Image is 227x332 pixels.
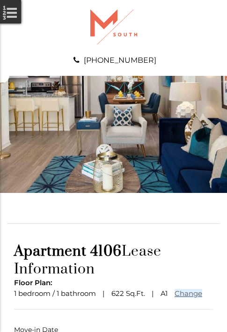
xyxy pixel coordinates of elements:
[84,56,156,65] a: [PHONE_NUMBER]
[14,278,52,287] span: Floor Plan:
[126,289,145,298] span: Sq.Ft.
[14,289,96,298] span: 1 bedroom / 1 bathroom
[14,243,122,260] span: Apartment 4106
[14,243,213,278] h1: Lease Information
[90,9,137,44] img: A graphic with a red M and the word SOUTH.
[175,289,202,298] a: Change
[111,289,124,298] span: 622
[161,289,168,298] span: A1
